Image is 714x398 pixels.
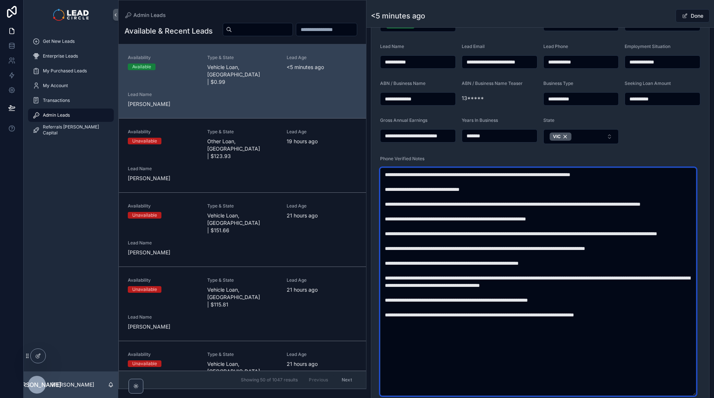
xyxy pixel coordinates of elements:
[462,44,485,49] span: Lead Email
[128,175,198,182] span: [PERSON_NAME]
[128,323,198,330] span: [PERSON_NAME]
[543,129,619,144] button: Select Button
[119,44,366,118] a: AvailabilityAvailableType & StateVehicle Loan, [GEOGRAPHIC_DATA] | $0.99Lead Age<5 minutes agoLea...
[207,64,278,86] span: Vehicle Loan, [GEOGRAPHIC_DATA] | $0.99
[287,64,357,71] span: <5 minutes ago
[207,138,278,160] span: Other Loan, [GEOGRAPHIC_DATA] | $123.93
[287,277,357,283] span: Lead Age
[207,129,278,135] span: Type & State
[132,212,157,219] div: Unavailable
[28,79,114,92] a: My Account
[124,11,166,19] a: Admin Leads
[380,44,404,49] span: Lead Name
[676,9,710,23] button: Done
[43,112,70,118] span: Admin Leads
[13,380,61,389] span: [PERSON_NAME]
[207,55,278,61] span: Type & State
[128,100,198,108] span: [PERSON_NAME]
[132,286,157,293] div: Unavailable
[207,286,278,308] span: Vehicle Loan, [GEOGRAPHIC_DATA] | $115.81
[371,11,425,21] h1: <5 minutes ago
[287,55,357,61] span: Lead Age
[28,49,114,63] a: Enterprise Leads
[287,138,357,145] span: 19 hours ago
[287,203,357,209] span: Lead Age
[380,80,426,86] span: ABN / Business Name
[543,117,554,123] span: State
[28,94,114,107] a: Transactions
[128,92,198,97] span: Lead Name
[207,277,278,283] span: Type & State
[43,68,87,74] span: My Purchased Leads
[128,249,198,256] span: [PERSON_NAME]
[543,44,568,49] span: Lead Phone
[207,351,278,357] span: Type & State
[43,83,68,89] span: My Account
[287,360,357,368] span: 21 hours ago
[380,117,427,123] span: Gross Annual Earnings
[462,80,523,86] span: ABN / Business Name Teaser
[128,129,198,135] span: Availability
[128,55,198,61] span: Availability
[28,35,114,48] a: Get New Leads
[132,64,151,70] div: Available
[43,97,70,103] span: Transactions
[52,381,94,388] p: [PERSON_NAME]
[287,212,357,219] span: 21 hours ago
[24,30,118,146] div: scrollable content
[287,129,357,135] span: Lead Age
[28,64,114,78] a: My Purchased Leads
[128,240,198,246] span: Lead Name
[380,156,424,161] span: Phone Verified Notes
[241,377,298,383] span: Showing 50 of 1047 results
[43,53,78,59] span: Enterprise Leads
[128,277,198,283] span: Availability
[553,134,561,140] span: VIC
[119,118,366,192] a: AvailabilityUnavailableType & StateOther Loan, [GEOGRAPHIC_DATA] | $123.93Lead Age19 hours agoLea...
[133,11,166,19] span: Admin Leads
[625,44,670,49] span: Employment Situation
[132,138,157,144] div: Unavailable
[43,124,106,136] span: Referrals [PERSON_NAME] Capital
[336,374,357,385] button: Next
[43,38,75,44] span: Get New Leads
[128,166,198,172] span: Lead Name
[132,360,157,367] div: Unavailable
[287,286,357,294] span: 21 hours ago
[128,314,198,320] span: Lead Name
[119,267,366,341] a: AvailabilityUnavailableType & StateVehicle Loan, [GEOGRAPHIC_DATA] | $115.81Lead Age21 hours agoL...
[287,351,357,357] span: Lead Age
[28,123,114,137] a: Referrals [PERSON_NAME] Capital
[128,351,198,357] span: Availability
[119,192,366,267] a: AvailabilityUnavailableType & StateVehicle Loan, [GEOGRAPHIC_DATA] | $151.66Lead Age21 hours agoL...
[543,80,573,86] span: Business Type
[462,117,498,123] span: Years In Business
[124,26,213,36] h1: Available & Recent Leads
[207,203,278,209] span: Type & State
[28,109,114,122] a: Admin Leads
[207,360,278,382] span: Vehicle Loan, [GEOGRAPHIC_DATA] | $116.98
[207,212,278,234] span: Vehicle Loan, [GEOGRAPHIC_DATA] | $151.66
[128,203,198,209] span: Availability
[625,80,671,86] span: Seeking Loan Amount
[550,133,571,141] button: Unselect 10
[53,9,88,21] img: App logo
